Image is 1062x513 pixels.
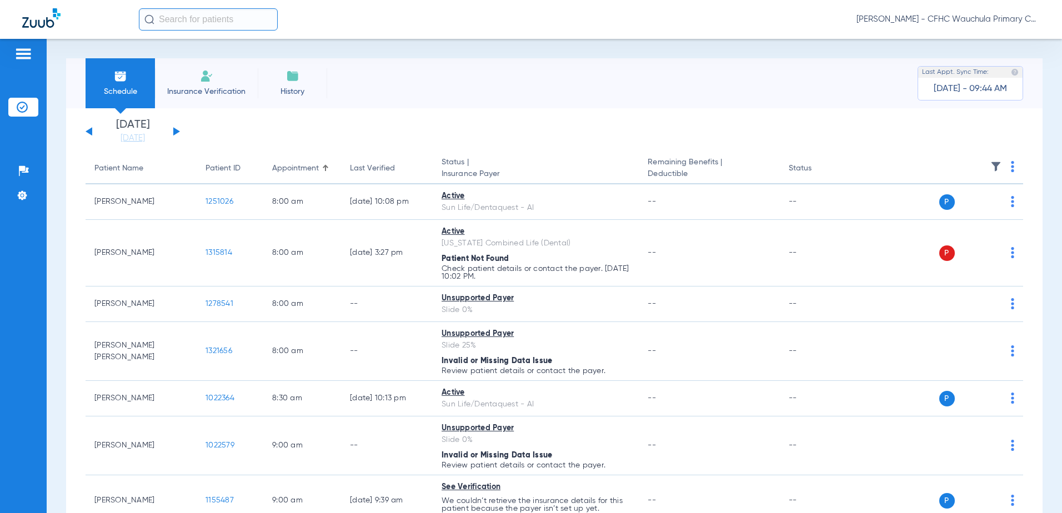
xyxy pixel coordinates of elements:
img: Schedule [114,69,127,83]
span: Schedule [94,86,147,97]
span: Invalid or Missing Data Issue [442,357,552,365]
td: -- [780,220,855,286]
span: P [939,194,955,210]
td: [DATE] 10:13 PM [341,381,433,416]
span: 1315814 [206,249,232,256]
img: group-dot-blue.svg [1011,393,1014,404]
span: [DATE] - 09:44 AM [934,83,1007,94]
td: [PERSON_NAME] [86,416,197,475]
span: -- [648,300,656,308]
td: -- [780,184,855,220]
span: 1278541 [206,300,233,308]
span: 1022579 [206,441,234,449]
img: Zuub Logo [22,8,61,28]
img: group-dot-blue.svg [1011,440,1014,451]
img: group-dot-blue.svg [1011,196,1014,207]
div: Unsupported Payer [442,423,630,434]
div: Unsupported Payer [442,328,630,340]
p: Review patient details or contact the payer. [442,367,630,375]
li: [DATE] [99,119,166,144]
td: -- [780,322,855,381]
span: Insurance Payer [442,168,630,180]
td: 9:00 AM [263,416,341,475]
td: [PERSON_NAME] [86,184,197,220]
div: Patient Name [94,163,143,174]
div: Appointment [272,163,319,174]
th: Remaining Benefits | [639,153,779,184]
a: [DATE] [99,133,166,144]
td: -- [341,286,433,322]
th: Status [780,153,855,184]
div: Appointment [272,163,332,174]
td: -- [780,416,855,475]
div: Active [442,226,630,238]
img: Manual Insurance Verification [200,69,213,83]
td: -- [780,286,855,322]
td: 8:30 AM [263,381,341,416]
span: Insurance Verification [163,86,249,97]
img: group-dot-blue.svg [1011,345,1014,356]
div: Active [442,190,630,202]
span: 1155487 [206,496,234,504]
span: [PERSON_NAME] - CFHC Wauchula Primary Care Dental [856,14,1040,25]
td: -- [341,416,433,475]
td: [PERSON_NAME] [86,286,197,322]
td: 8:00 AM [263,286,341,322]
p: Review patient details or contact the payer. [442,461,630,469]
input: Search for patients [139,8,278,31]
td: [PERSON_NAME] [PERSON_NAME] [86,322,197,381]
td: [PERSON_NAME] [86,220,197,286]
td: 8:00 AM [263,184,341,220]
div: Last Verified [350,163,395,174]
img: group-dot-blue.svg [1011,161,1014,172]
div: Last Verified [350,163,424,174]
span: P [939,245,955,261]
td: -- [780,381,855,416]
span: -- [648,347,656,355]
div: See Verification [442,481,630,493]
div: Sun Life/Dentaquest - AI [442,399,630,410]
th: Status | [433,153,639,184]
span: History [266,86,319,97]
div: [US_STATE] Combined Life (Dental) [442,238,630,249]
span: Patient Not Found [442,255,509,263]
span: P [939,391,955,406]
div: Slide 0% [442,434,630,446]
td: [PERSON_NAME] [86,381,197,416]
span: 1321656 [206,347,232,355]
img: Search Icon [144,14,154,24]
p: Check patient details or contact the payer. [DATE] 10:02 PM. [442,265,630,280]
span: 1022364 [206,394,234,402]
img: hamburger-icon [14,47,32,61]
span: Deductible [648,168,770,180]
span: -- [648,249,656,256]
td: 8:00 AM [263,322,341,381]
div: Slide 0% [442,304,630,316]
div: Slide 25% [442,340,630,351]
div: Patient Name [94,163,188,174]
span: -- [648,496,656,504]
span: 1251026 [206,198,233,205]
div: Patient ID [206,163,254,174]
img: group-dot-blue.svg [1011,298,1014,309]
div: Active [442,387,630,399]
iframe: Chat Widget [1006,460,1062,513]
img: last sync help info [1011,68,1019,76]
span: -- [648,198,656,205]
span: Last Appt. Sync Time: [922,67,989,78]
span: Invalid or Missing Data Issue [442,451,552,459]
div: Unsupported Payer [442,293,630,304]
img: History [286,69,299,83]
span: -- [648,394,656,402]
td: 8:00 AM [263,220,341,286]
img: group-dot-blue.svg [1011,247,1014,258]
img: filter.svg [990,161,1001,172]
td: -- [341,322,433,381]
td: [DATE] 3:27 PM [341,220,433,286]
div: Sun Life/Dentaquest - AI [442,202,630,214]
div: Patient ID [206,163,241,174]
span: -- [648,441,656,449]
span: P [939,493,955,509]
td: [DATE] 10:08 PM [341,184,433,220]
